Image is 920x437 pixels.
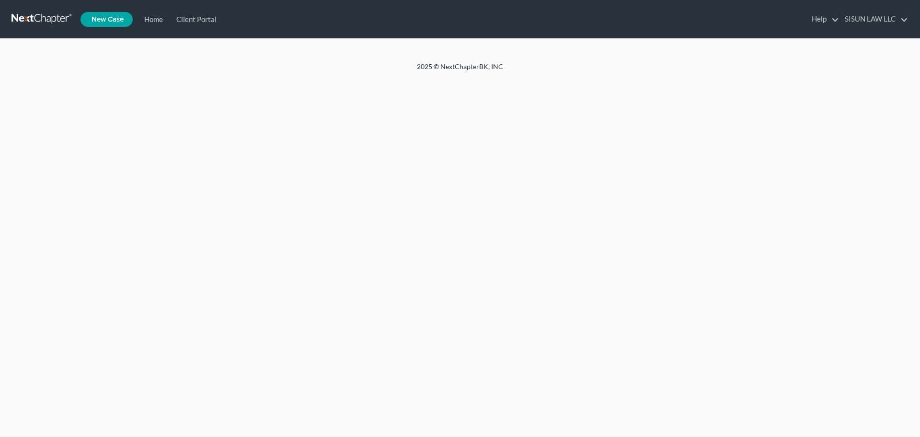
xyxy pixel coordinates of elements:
[840,11,908,28] a: SISUN LAW LLC
[807,11,839,28] a: Help
[187,62,733,79] div: 2025 © NextChapterBK, INC
[80,12,133,27] new-legal-case-button: New Case
[136,11,168,28] a: Home
[168,11,221,28] a: Client Portal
